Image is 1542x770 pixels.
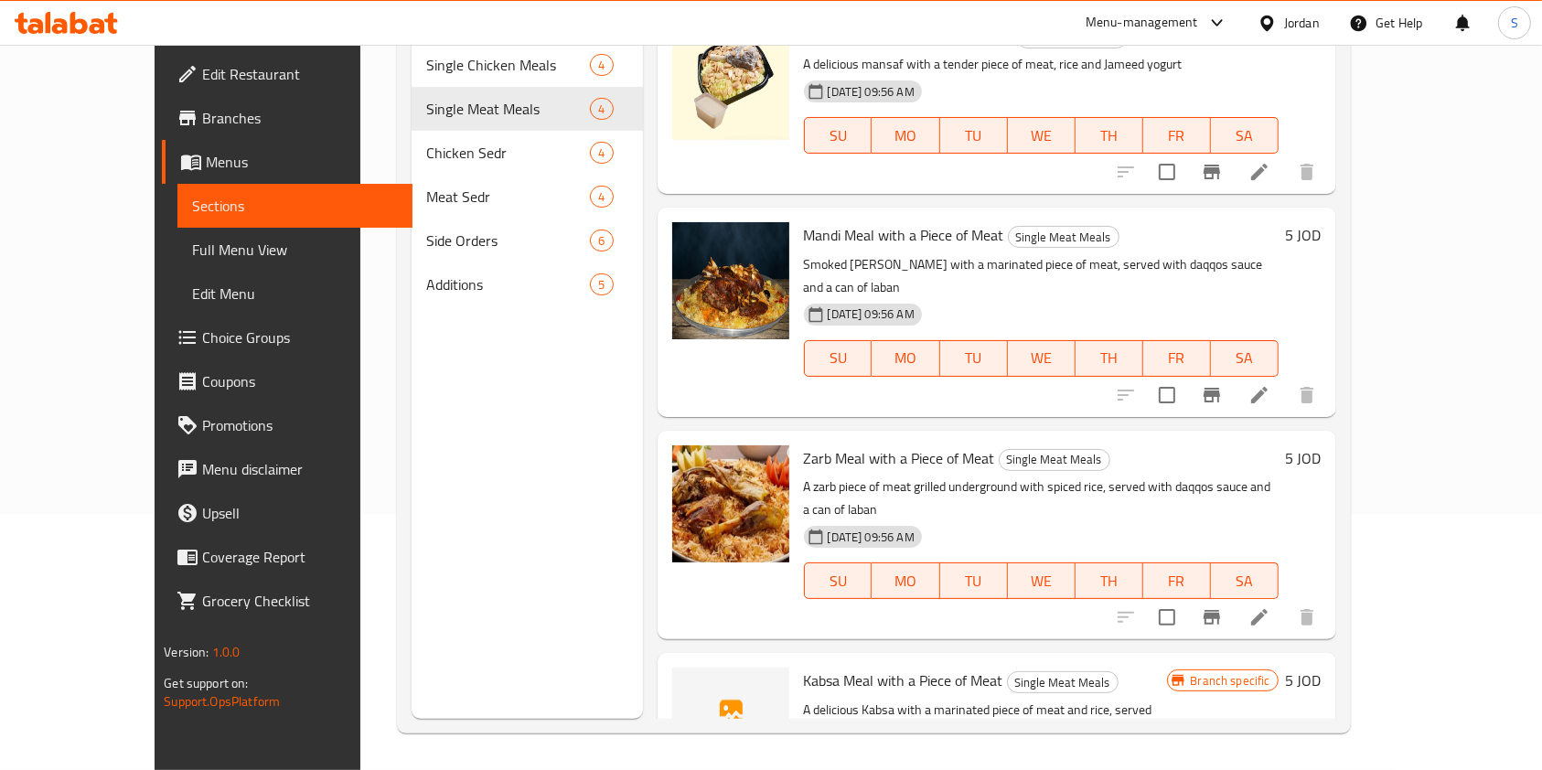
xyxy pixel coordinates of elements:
[948,345,1001,371] span: TU
[1248,161,1270,183] a: Edit menu item
[1218,345,1271,371] span: SA
[1190,595,1234,639] button: Branch-specific-item
[1076,117,1143,154] button: TH
[1086,12,1198,34] div: Menu-management
[872,562,939,599] button: MO
[192,283,398,305] span: Edit Menu
[412,175,643,219] div: Meat Sedr4
[590,186,613,208] div: items
[590,142,613,164] div: items
[804,699,1168,744] p: A delicious Kabsa with a marinated piece of meat and rice, served with daqqos sauce and a can of ...
[1218,568,1271,594] span: SA
[591,57,612,74] span: 4
[202,546,398,568] span: Coverage Report
[212,640,241,664] span: 1.0.0
[177,228,412,272] a: Full Menu View
[426,98,591,120] span: Single Meat Meals
[940,340,1008,377] button: TU
[1015,568,1068,594] span: WE
[1076,562,1143,599] button: TH
[1076,340,1143,377] button: TH
[1151,345,1204,371] span: FR
[164,690,280,713] a: Support.OpsPlatform
[202,590,398,612] span: Grocery Checklist
[1511,13,1518,33] span: S
[177,272,412,315] a: Edit Menu
[1148,598,1186,636] span: Select to update
[804,53,1279,76] p: A delicious mansaf with a tender piece of meat, rice and Jameed yogurt
[1009,227,1119,248] span: Single Meat Meals
[591,101,612,118] span: 4
[1151,123,1204,149] span: FR
[999,449,1110,471] div: Single Meat Meals
[1143,340,1211,377] button: FR
[202,107,398,129] span: Branches
[879,123,932,149] span: MO
[162,403,412,447] a: Promotions
[672,222,789,339] img: Mandi Meal with a Piece of Meat
[804,340,873,377] button: SU
[1190,373,1234,417] button: Branch-specific-item
[202,63,398,85] span: Edit Restaurant
[820,305,922,323] span: [DATE] 09:56 AM
[591,188,612,206] span: 4
[672,23,789,140] img: Mansaf Meal with a Piece of Meat
[820,529,922,546] span: [DATE] 09:56 AM
[1183,672,1277,690] span: Branch specific
[591,144,612,162] span: 4
[412,131,643,175] div: Chicken Sedr4
[591,276,612,294] span: 5
[812,568,865,594] span: SU
[426,186,591,208] div: Meat Sedr
[1008,562,1076,599] button: WE
[1008,226,1119,248] div: Single Meat Meals
[879,568,932,594] span: MO
[162,579,412,623] a: Grocery Checklist
[1008,672,1118,693] span: Single Meat Meals
[879,345,932,371] span: MO
[1008,117,1076,154] button: WE
[872,340,939,377] button: MO
[1286,668,1322,693] h6: 5 JOD
[590,98,613,120] div: items
[812,123,865,149] span: SU
[412,262,643,306] div: Additions5
[590,273,613,295] div: items
[1008,340,1076,377] button: WE
[192,239,398,261] span: Full Menu View
[804,221,1004,249] span: Mandi Meal with a Piece of Meat
[202,326,398,348] span: Choice Groups
[162,315,412,359] a: Choice Groups
[672,445,789,562] img: Zarb Meal with a Piece of Meat
[948,123,1001,149] span: TU
[1218,123,1271,149] span: SA
[590,54,613,76] div: items
[1285,150,1329,194] button: delete
[1083,123,1136,149] span: TH
[1248,606,1270,628] a: Edit menu item
[1143,117,1211,154] button: FR
[202,502,398,524] span: Upsell
[591,232,612,250] span: 6
[1007,671,1119,693] div: Single Meat Meals
[202,414,398,436] span: Promotions
[1285,595,1329,639] button: delete
[1015,123,1068,149] span: WE
[804,562,873,599] button: SU
[1000,449,1109,470] span: Single Meat Meals
[202,370,398,392] span: Coupons
[1143,562,1211,599] button: FR
[426,230,591,251] span: Side Orders
[426,54,591,76] span: Single Chicken Meals
[940,562,1008,599] button: TU
[1286,445,1322,471] h6: 5 JOD
[804,444,995,472] span: Zarb Meal with a Piece of Meat
[1015,345,1068,371] span: WE
[164,640,209,664] span: Version:
[804,253,1279,299] p: Smoked [PERSON_NAME] with a marinated piece of meat, served with daqqos sauce and a can of laban
[426,142,591,164] span: Chicken Sedr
